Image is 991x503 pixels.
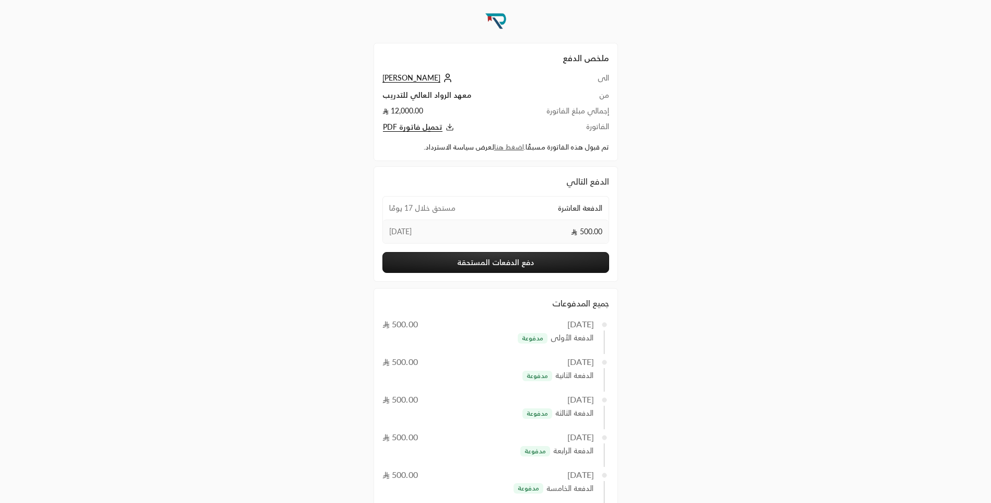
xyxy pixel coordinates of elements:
[494,143,524,151] a: اضغط هنا
[567,431,594,443] div: [DATE]
[382,121,515,133] button: تحميل فاتورة PDF
[555,370,593,381] span: الدفعة الثانية
[382,175,609,188] div: الدفع التالي
[382,252,609,273] button: دفع الدفعات المستحقة
[527,372,548,380] span: مدفوعة
[515,106,609,121] td: إجمالي مبلغ الفاتورة
[558,203,602,213] span: الدفعة العاشرة
[382,73,455,82] a: [PERSON_NAME]
[382,90,515,106] td: معهد الرواد العالي للتدريب
[382,394,418,404] span: 500.00
[515,73,609,90] td: الى
[382,142,609,153] div: تم قبول هذه الفاتورة مسبقًا. لعرض سياسة الاسترداد.
[382,470,418,479] span: 500.00
[522,334,543,342] span: مدفوعة
[567,468,594,481] div: [DATE]
[382,52,609,64] h2: ملخص الدفع
[389,203,456,213] span: مستحق خلال 17 يومًا
[524,447,546,455] span: مدفوعة
[555,408,593,419] span: الدفعة الثالثة
[518,484,539,493] span: مدفوعة
[567,356,594,368] div: [DATE]
[382,319,418,329] span: 500.00
[527,409,548,418] span: مدفوعة
[551,333,593,344] span: الدفعة الأولى
[382,357,418,367] span: 500.00
[515,90,609,106] td: من
[382,432,418,442] span: 500.00
[567,393,594,406] div: [DATE]
[389,226,412,237] span: [DATE]
[546,483,593,494] span: الدفعة الخامسة
[515,121,609,133] td: الفاتورة
[383,122,442,132] span: تحميل فاتورة PDF
[571,226,602,237] span: 500.00
[553,445,593,456] span: الدفعة الرابعة
[382,73,440,83] span: [PERSON_NAME]
[382,106,515,121] td: 12,000.00
[567,318,594,330] div: [DATE]
[382,297,609,310] div: جميع المدفوعات
[482,6,510,35] img: Company Logo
